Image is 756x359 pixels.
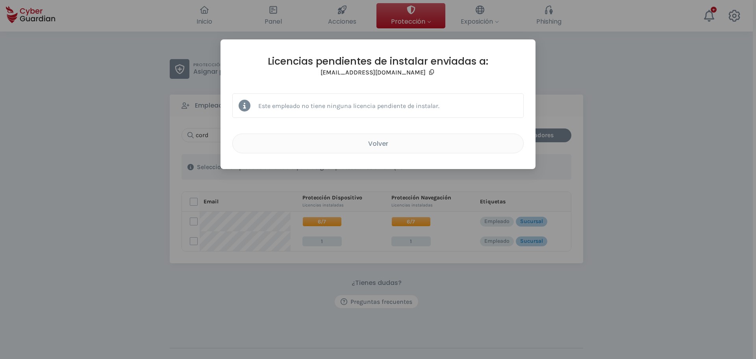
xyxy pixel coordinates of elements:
[232,134,524,153] button: Volver
[258,102,439,110] p: Este empleado no tiene ninguna licencia pendiente de instalar.
[232,55,524,67] h2: Licencias pendientes de instalar enviadas a:
[428,67,435,78] button: Copy email
[321,69,426,76] h3: [EMAIL_ADDRESS][DOMAIN_NAME]
[239,139,517,149] div: Volver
